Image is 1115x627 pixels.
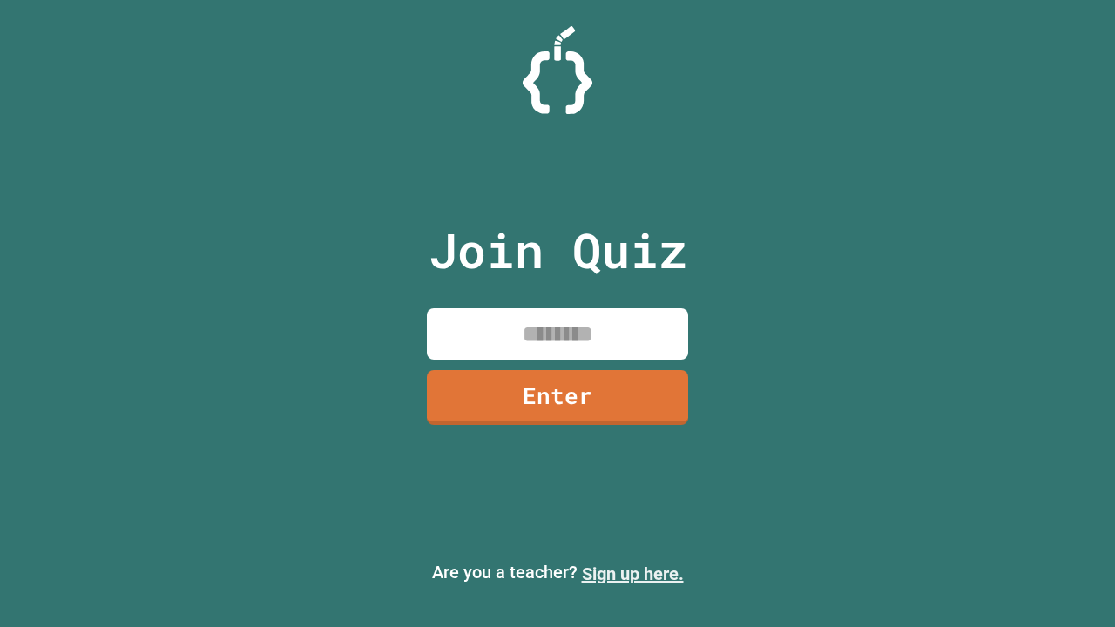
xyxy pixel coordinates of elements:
iframe: chat widget [970,482,1098,556]
p: Join Quiz [429,214,687,287]
a: Sign up here. [582,563,684,584]
img: Logo.svg [523,26,592,114]
iframe: chat widget [1042,557,1098,610]
a: Enter [427,370,688,425]
p: Are you a teacher? [14,559,1101,587]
